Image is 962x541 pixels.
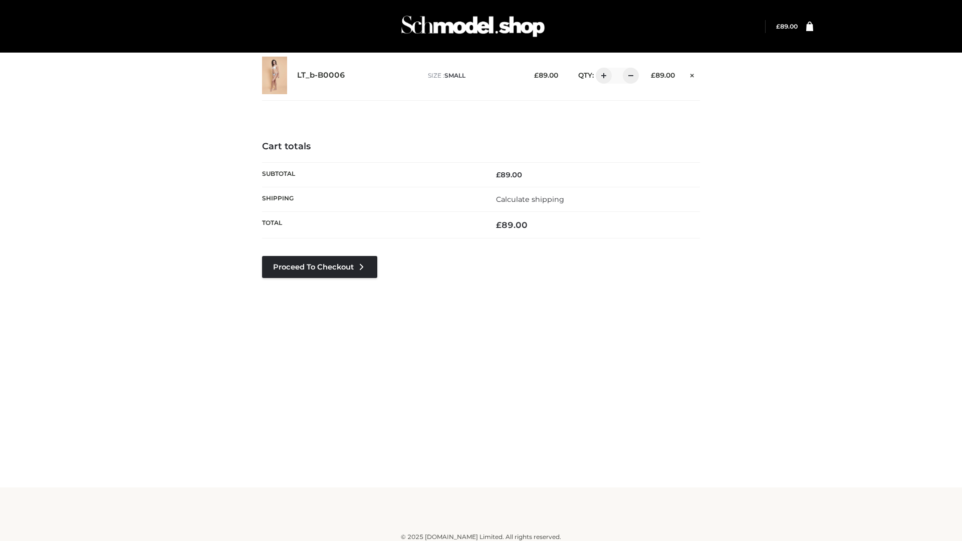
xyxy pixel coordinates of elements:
span: £ [534,71,539,79]
span: SMALL [444,72,465,79]
bdi: 89.00 [776,23,798,30]
a: Remove this item [685,68,700,81]
span: £ [776,23,780,30]
span: £ [651,71,655,79]
div: QTY: [568,68,635,84]
span: £ [496,220,502,230]
a: LT_b-B0006 [297,71,345,80]
bdi: 89.00 [651,71,675,79]
bdi: 89.00 [496,220,528,230]
img: Schmodel Admin 964 [398,7,548,46]
a: £89.00 [776,23,798,30]
th: Shipping [262,187,481,211]
p: size : [428,71,519,80]
a: Calculate shipping [496,195,564,204]
span: £ [496,170,501,179]
bdi: 89.00 [534,71,558,79]
h4: Cart totals [262,141,700,152]
bdi: 89.00 [496,170,522,179]
a: Proceed to Checkout [262,256,377,278]
img: LT_b-B0006 - SMALL [262,57,287,94]
th: Subtotal [262,162,481,187]
th: Total [262,212,481,238]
